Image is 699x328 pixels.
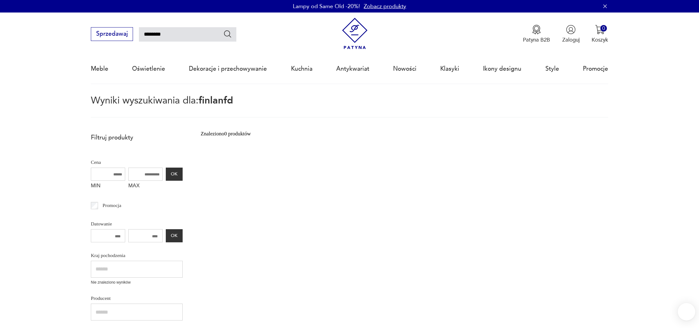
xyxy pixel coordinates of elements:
button: OK [166,168,183,181]
a: Sprzedawaj [91,32,133,37]
button: Szukaj [223,29,232,38]
a: Nowości [393,54,416,83]
p: Patyna B2B [523,36,550,43]
p: Koszyk [592,36,608,43]
div: Znaleziono 0 produktów [201,130,251,138]
p: Zaloguj [562,36,580,43]
img: Ikona koszyka [595,25,605,34]
button: Sprzedawaj [91,27,133,41]
p: Wyniki wyszukiwania dla: [91,96,608,118]
button: Zaloguj [562,25,580,43]
p: Datowanie [91,220,183,228]
a: Ikony designu [483,54,521,83]
p: Filtruj produkty [91,134,183,142]
img: Ikona medalu [532,25,541,34]
label: MIN [91,181,125,193]
a: Antykwariat [336,54,369,83]
a: Oświetlenie [132,54,165,83]
a: Meble [91,54,108,83]
a: Dekoracje i przechowywanie [189,54,267,83]
button: 0Koszyk [592,25,608,43]
p: Kraj pochodzenia [91,251,183,260]
img: Patyna - sklep z meblami i dekoracjami vintage [339,18,371,49]
img: Ikonka użytkownika [566,25,576,34]
a: Klasyki [440,54,459,83]
button: OK [166,229,183,242]
p: Lampy od Same Old -20%! [293,3,360,10]
p: Cena [91,158,183,166]
a: Kuchnia [291,54,313,83]
p: Nie znaleziono wyników [91,280,183,285]
a: Ikona medaluPatyna B2B [523,25,550,43]
div: 0 [600,25,607,32]
a: Style [545,54,559,83]
button: Patyna B2B [523,25,550,43]
span: finlanfd [199,94,233,107]
a: Promocje [583,54,608,83]
p: Producent [91,294,183,302]
iframe: Smartsupp widget button [678,303,695,320]
a: Zobacz produkty [364,3,406,10]
p: Promocja [103,201,121,209]
label: MAX [128,181,163,193]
